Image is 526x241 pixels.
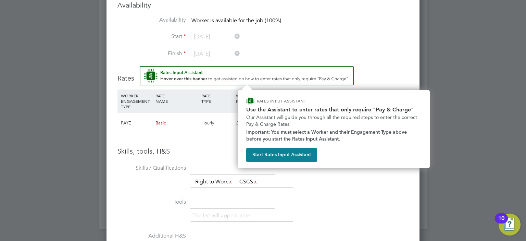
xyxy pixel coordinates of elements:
input: Select one [191,32,240,42]
div: How to input Rates that only require Pay & Charge [238,90,430,168]
label: Additional H&S [117,232,186,240]
h3: Availability [117,1,409,10]
strong: Important: You must select a Worker and their Engagement Type above before you start the Rates In... [246,129,408,142]
div: £12.60 [234,113,269,133]
div: 10 [498,218,504,227]
label: Skills / Qualifications [117,165,186,172]
span: Basic [155,120,166,126]
span: Worker is available for the job (100%) [191,17,281,24]
button: Rate Assistant [140,66,354,85]
img: ENGAGE Assistant Icon [246,97,254,105]
h3: Skills, tools, H&S [117,147,409,156]
p: Our Assistant will guide you through all the required steps to enter the correct Pay & Charge Rates. [246,114,422,128]
p: RATES INPUT ASSISTANT [257,98,343,104]
label: Finish [117,50,186,57]
button: Open Resource Center, 10 new notifications [499,214,521,236]
div: Hourly [200,113,234,133]
h3: Rates [117,66,409,83]
li: Right to Work [192,177,236,186]
div: WORKER ENGAGEMENT TYPE [119,89,154,113]
div: PAYE [119,113,154,133]
div: RATE NAME [154,89,200,107]
h2: Use the Assistant to enter rates that only require "Pay & Charge" [246,106,422,113]
label: Start [117,33,186,40]
div: WORKER PAY RATE [234,89,269,107]
div: RATE TYPE [200,89,234,107]
li: CSCS [237,177,261,186]
li: The list will appear here... [192,211,257,220]
button: Start Rates Input Assistant [246,148,317,162]
input: Select one [191,49,240,59]
a: x [228,177,233,186]
a: x [253,177,258,186]
label: Availability [117,16,186,24]
label: Tools [117,198,186,206]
